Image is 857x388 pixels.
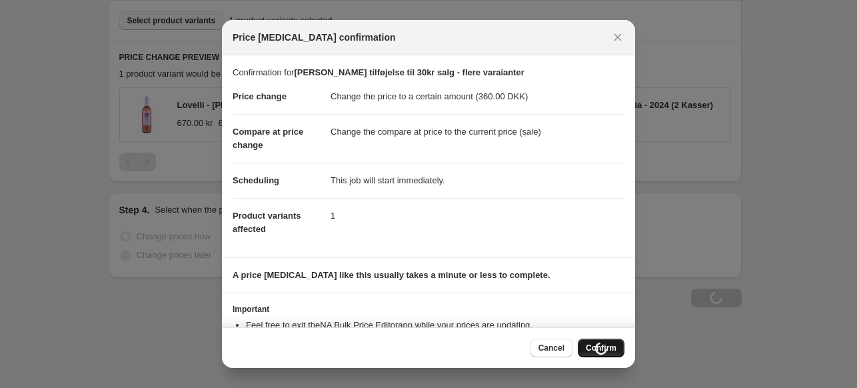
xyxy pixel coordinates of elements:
dd: Change the price to a certain amount (360.00 DKK) [331,79,624,114]
dd: 1 [331,198,624,233]
dd: Change the compare at price to the current price (sale) [331,114,624,149]
span: Cancel [538,343,564,353]
button: Cancel [530,339,572,357]
span: Scheduling [233,175,279,185]
span: Price [MEDICAL_DATA] confirmation [233,31,396,44]
b: [PERSON_NAME] tilføjelse til 30kr salg - flere varaianter [294,67,524,77]
dd: This job will start immediately. [331,163,624,198]
p: Confirmation for [233,66,624,79]
span: Price change [233,91,287,101]
span: Product variants affected [233,211,301,234]
span: Compare at price change [233,127,303,150]
button: Close [608,28,627,47]
li: Feel free to exit the NA Bulk Price Editor app while your prices are updating. [246,319,624,332]
h3: Important [233,304,624,315]
b: A price [MEDICAL_DATA] like this usually takes a minute or less to complete. [233,270,550,280]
